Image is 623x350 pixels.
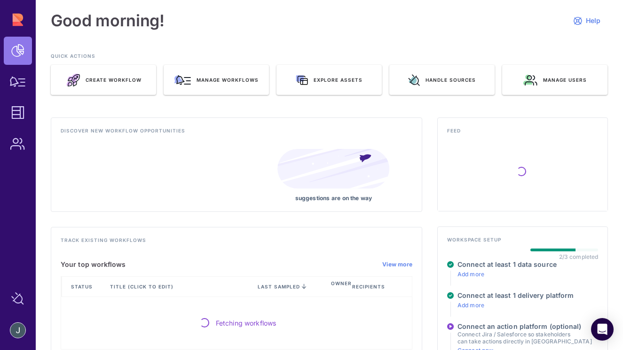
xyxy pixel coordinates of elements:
[457,291,574,300] h4: Connect at least 1 delivery platform
[110,283,175,290] span: Title (click to edit)
[331,280,352,293] span: Owner
[586,16,600,25] span: Help
[277,194,390,202] p: suggestions are on the way
[457,322,591,331] h4: Connect an action platform (optional)
[447,236,598,249] h4: Workspace setup
[314,77,363,83] span: Explore assets
[591,318,614,341] div: Open Intercom Messenger
[61,260,126,269] h5: Your top workflows
[86,77,142,83] span: Create Workflow
[457,271,484,278] a: Add more
[457,302,484,309] a: Add more
[559,253,598,260] div: 2/3 completed
[51,11,165,30] h1: Good morning!
[352,283,387,290] span: Recipients
[197,77,259,83] span: Manage workflows
[216,318,276,328] span: Fetching workflows
[457,331,591,345] p: Connect Jira / Salesforce so stakeholders can take actions directly in [GEOGRAPHIC_DATA]
[258,284,300,289] span: last sampled
[71,283,95,290] span: Status
[426,77,476,83] span: Handle sources
[61,127,412,140] h4: Discover new workflow opportunities
[66,73,80,87] img: rocket_launch.e46a70e1.svg
[61,237,412,249] h4: Track existing workflows
[457,260,557,269] h4: Connect at least 1 data source
[447,127,598,140] h4: Feed
[382,261,412,268] a: View more
[543,77,587,83] span: Manage users
[51,53,608,65] h3: QUICK ACTIONS
[10,323,25,338] img: account-photo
